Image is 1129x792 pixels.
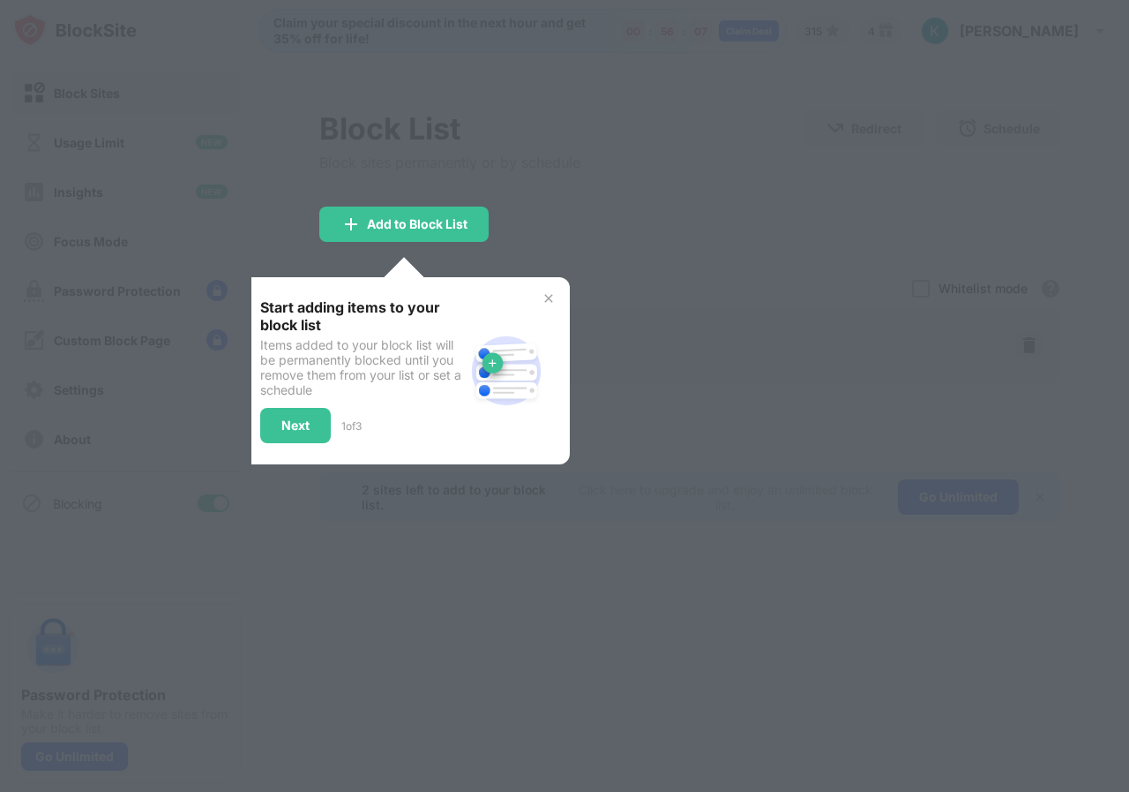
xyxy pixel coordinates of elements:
[260,298,464,334] div: Start adding items to your block list
[341,419,362,433] div: 1 of 3
[281,419,310,433] div: Next
[367,217,467,231] div: Add to Block List
[260,337,464,397] div: Items added to your block list will be permanently blocked until you remove them from your list o...
[542,291,556,305] img: x-button.svg
[464,328,549,413] img: block-site.svg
